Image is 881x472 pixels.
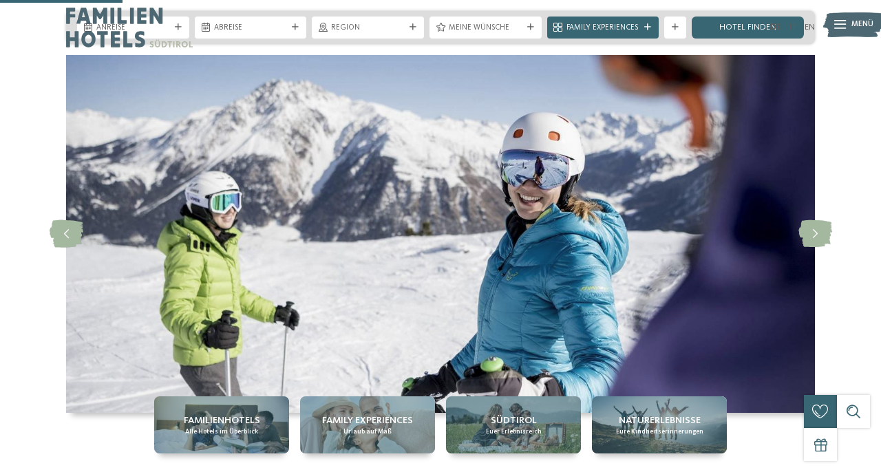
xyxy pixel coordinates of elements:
[343,427,392,436] span: Urlaub auf Maß
[491,414,537,427] span: Südtirol
[616,427,703,436] span: Eure Kindheitserinnerungen
[185,427,258,436] span: Alle Hotels im Überblick
[805,23,815,32] a: EN
[851,19,873,30] span: Menü
[322,414,413,427] span: Family Experiences
[592,396,727,453] a: Familienhotel an der Piste = Spaß ohne Ende Naturerlebnisse Eure Kindheitserinnerungen
[619,414,701,427] span: Naturerlebnisse
[446,396,581,453] a: Familienhotel an der Piste = Spaß ohne Ende Südtirol Euer Erlebnisreich
[154,396,289,453] a: Familienhotel an der Piste = Spaß ohne Ende Familienhotels Alle Hotels im Überblick
[300,396,435,453] a: Familienhotel an der Piste = Spaß ohne Ende Family Experiences Urlaub auf Maß
[66,55,815,413] img: Familienhotel an der Piste = Spaß ohne Ende
[789,23,796,32] a: IT
[486,427,542,436] span: Euer Erlebnisreich
[184,414,260,427] span: Familienhotels
[770,23,781,32] a: DE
